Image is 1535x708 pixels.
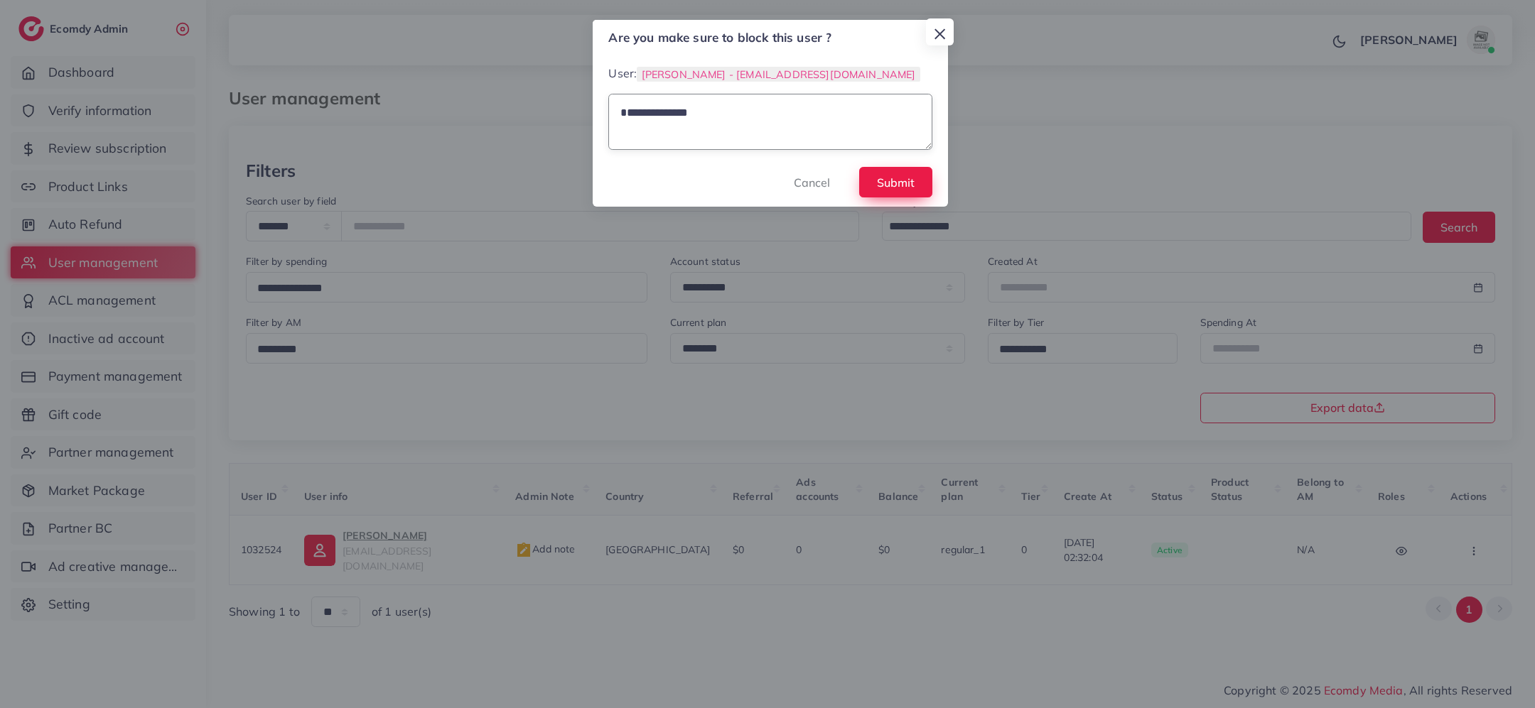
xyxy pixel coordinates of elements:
h5: Are you make sure to block this user ? [608,29,831,47]
code: [PERSON_NAME] - [EMAIL_ADDRESS][DOMAIN_NAME] [637,67,920,82]
button: Close [926,18,954,45]
p: User: [608,65,932,82]
span: Submit [877,175,915,190]
button: Submit [859,167,932,197]
button: Cancel [776,167,848,197]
